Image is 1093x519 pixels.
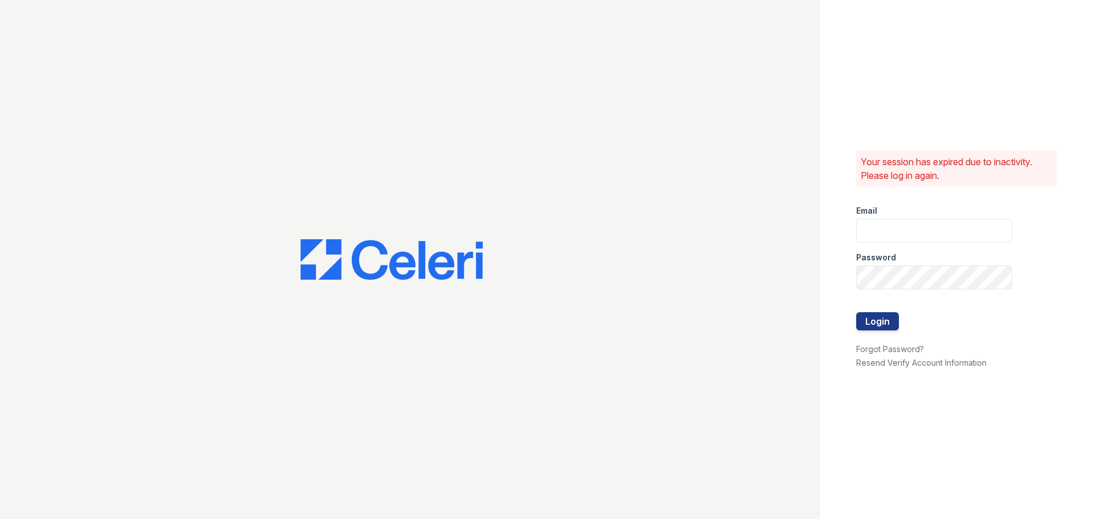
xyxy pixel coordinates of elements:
p: Your session has expired due to inactivity. Please log in again. [861,155,1052,182]
button: Login [856,312,899,330]
a: Forgot Password? [856,344,924,354]
a: Resend Verify Account Information [856,358,987,367]
label: Password [856,252,896,263]
label: Email [856,205,877,216]
img: CE_Logo_Blue-a8612792a0a2168367f1c8372b55b34899dd931a85d93a1a3d3e32e68fde9ad4.png [301,239,483,280]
